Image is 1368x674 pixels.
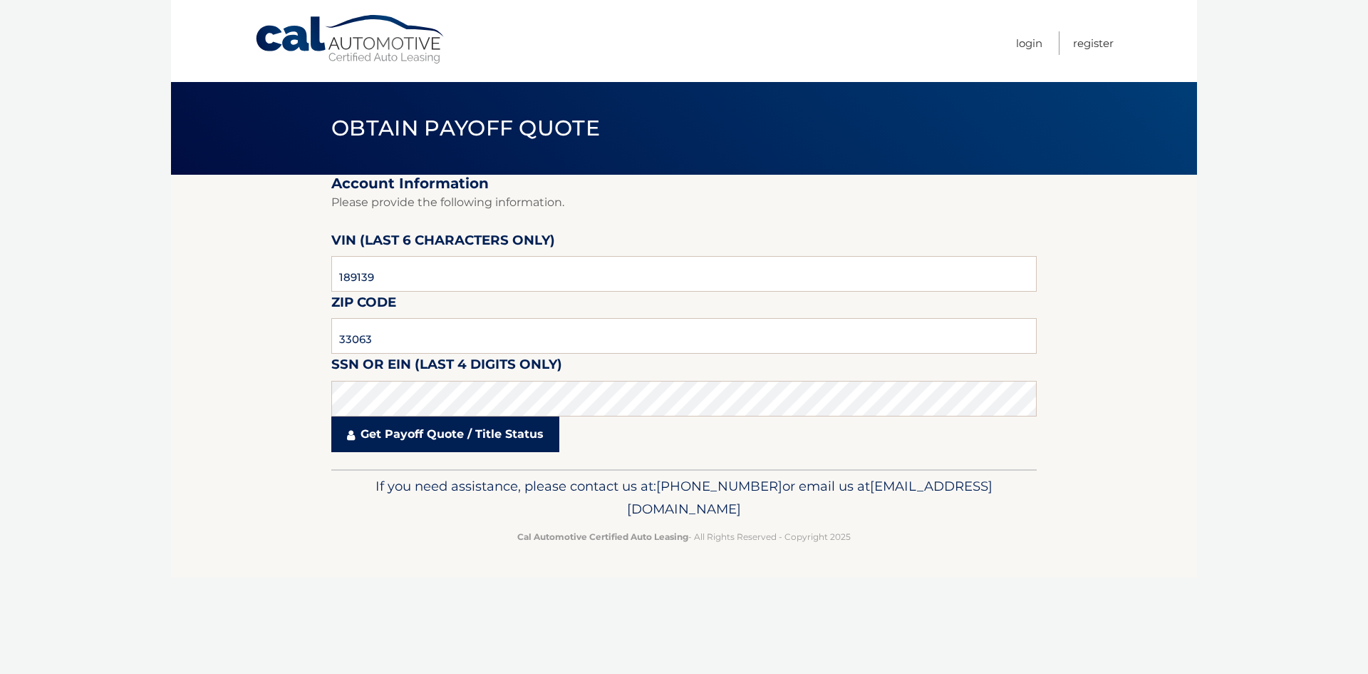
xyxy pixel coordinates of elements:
span: Obtain Payoff Quote [331,115,600,141]
label: VIN (last 6 characters only) [331,230,555,256]
a: Cal Automotive [254,14,447,65]
label: Zip Code [331,292,396,318]
a: Login [1016,31,1042,55]
a: Get Payoff Quote / Title Status [331,417,559,452]
p: Please provide the following information. [331,193,1037,213]
span: [PHONE_NUMBER] [656,478,782,494]
a: Register [1073,31,1114,55]
p: - All Rights Reserved - Copyright 2025 [341,529,1027,544]
strong: Cal Automotive Certified Auto Leasing [517,531,688,542]
label: SSN or EIN (last 4 digits only) [331,354,562,380]
h2: Account Information [331,175,1037,193]
p: If you need assistance, please contact us at: or email us at [341,475,1027,521]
